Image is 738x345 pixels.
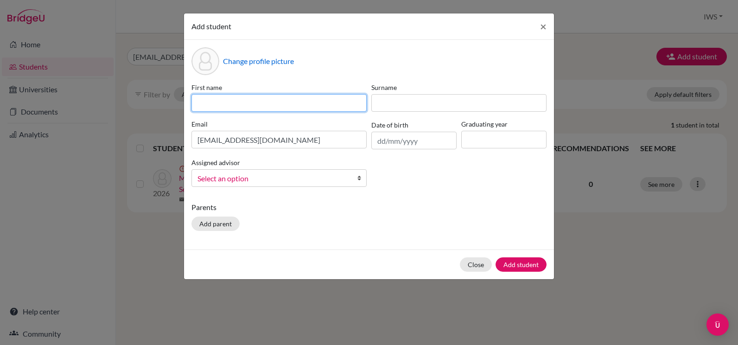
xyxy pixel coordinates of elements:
[371,120,408,130] label: Date of birth
[191,217,240,231] button: Add parent
[461,119,547,129] label: Graduating year
[496,257,547,272] button: Add student
[371,132,457,149] input: dd/mm/yyyy
[191,158,240,167] label: Assigned advisor
[460,257,492,272] button: Close
[371,83,547,92] label: Surname
[191,47,219,75] div: Profile picture
[191,22,231,31] span: Add student
[197,172,349,185] span: Select an option
[706,313,729,336] div: Open Intercom Messenger
[191,202,547,213] p: Parents
[191,119,367,129] label: Email
[533,13,554,39] button: Close
[191,83,367,92] label: First name
[540,19,547,33] span: ×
